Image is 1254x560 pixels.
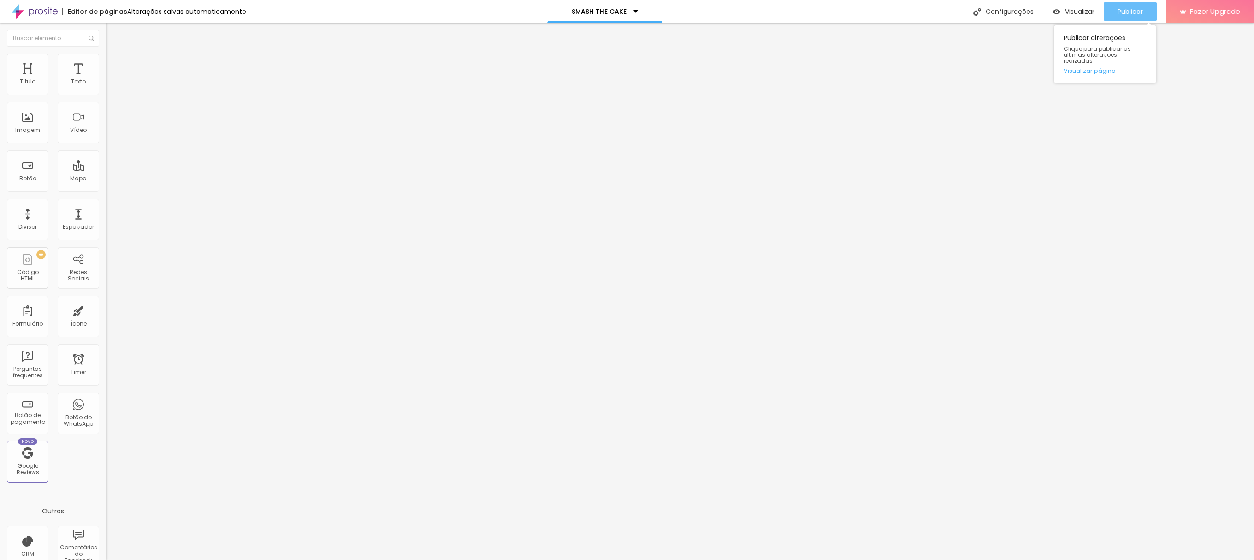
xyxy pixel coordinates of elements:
[62,8,127,15] div: Editor de páginas
[89,36,94,41] img: Icone
[127,8,246,15] div: Alterações salvas automaticamente
[7,30,99,47] input: Buscar elemento
[20,78,35,85] div: Título
[60,414,96,428] div: Botão do WhatsApp
[572,8,627,15] p: SMASH THE CAKE
[70,127,87,133] div: Vídeo
[9,412,46,425] div: Botão de pagamento
[15,127,40,133] div: Imagem
[1118,8,1143,15] span: Publicar
[1064,46,1147,64] span: Clique para publicar as ultimas alterações reaizadas
[18,224,37,230] div: Divisor
[9,366,46,379] div: Perguntas frequentes
[1190,7,1240,15] span: Fazer Upgrade
[1065,8,1094,15] span: Visualizar
[18,438,38,445] div: Novo
[1104,2,1157,21] button: Publicar
[12,321,43,327] div: Formulário
[21,551,34,557] div: CRM
[1054,25,1156,83] div: Publicar alterações
[9,463,46,476] div: Google Reviews
[1053,8,1060,16] img: view-1.svg
[71,321,87,327] div: Ícone
[60,269,96,282] div: Redes Sociais
[70,175,87,182] div: Mapa
[973,8,981,16] img: Icone
[1043,2,1104,21] button: Visualizar
[71,369,86,375] div: Timer
[9,269,46,282] div: Código HTML
[63,224,94,230] div: Espaçador
[1064,68,1147,74] a: Visualizar página
[19,175,36,182] div: Botão
[71,78,86,85] div: Texto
